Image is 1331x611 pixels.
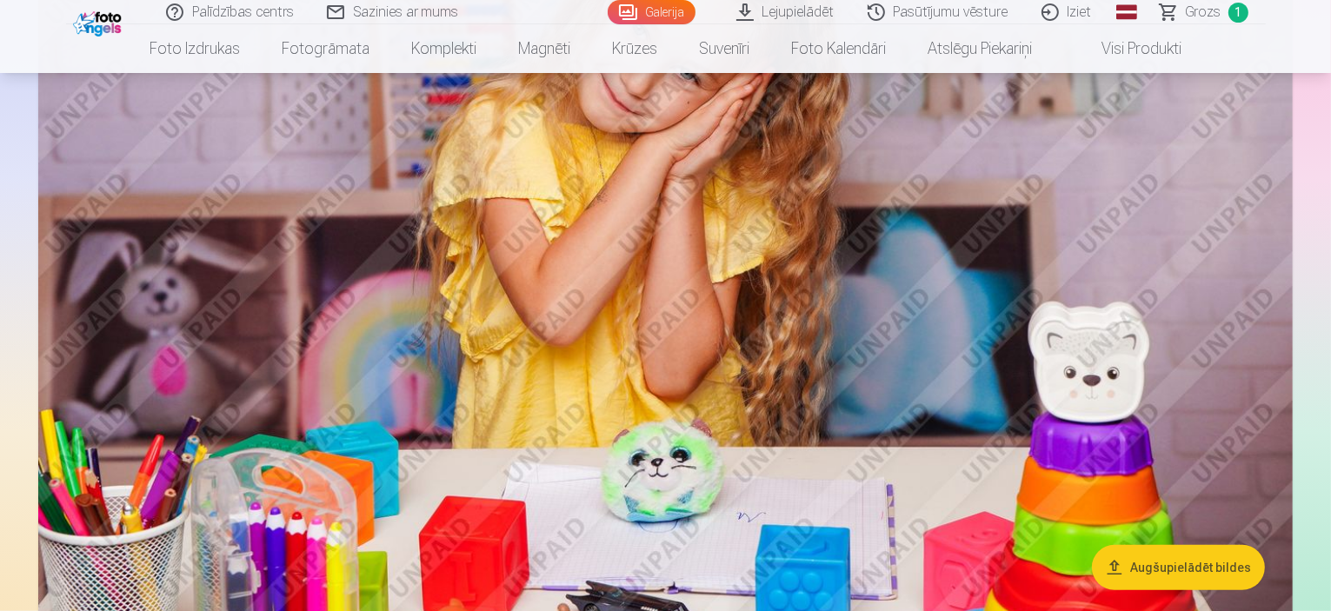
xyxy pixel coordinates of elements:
[1092,545,1265,590] button: Augšupielādēt bildes
[1228,3,1248,23] span: 1
[390,24,497,73] a: Komplekti
[73,7,126,37] img: /fa1
[1053,24,1202,73] a: Visi produkti
[678,24,770,73] a: Suvenīri
[261,24,390,73] a: Fotogrāmata
[497,24,591,73] a: Magnēti
[1186,2,1221,23] span: Grozs
[591,24,678,73] a: Krūzes
[907,24,1053,73] a: Atslēgu piekariņi
[770,24,907,73] a: Foto kalendāri
[129,24,261,73] a: Foto izdrukas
